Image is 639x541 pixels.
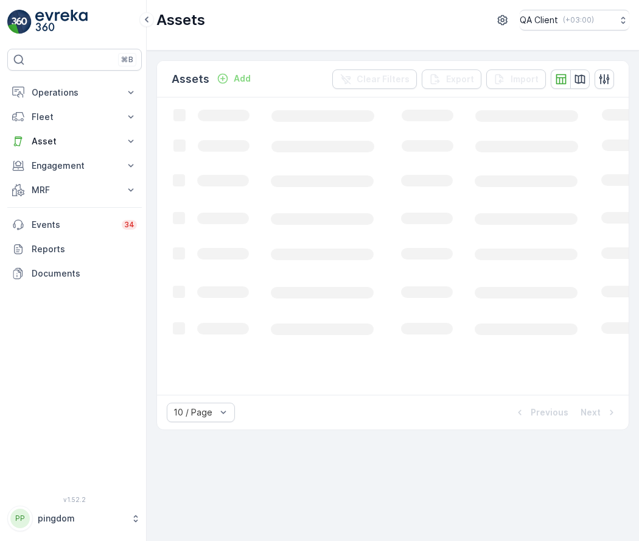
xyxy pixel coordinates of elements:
[7,237,142,261] a: Reports
[234,72,251,85] p: Add
[422,69,481,89] button: Export
[7,10,32,34] img: logo
[332,69,417,89] button: Clear Filters
[357,73,410,85] p: Clear Filters
[512,405,570,420] button: Previous
[32,219,114,231] p: Events
[446,73,474,85] p: Export
[156,10,205,30] p: Assets
[32,135,117,147] p: Asset
[520,10,629,30] button: QA Client(+03:00)
[172,71,209,88] p: Assets
[121,55,133,65] p: ⌘B
[7,105,142,129] button: Fleet
[35,10,88,34] img: logo_light-DOdMpM7g.png
[7,213,142,237] a: Events34
[7,178,142,202] button: MRF
[563,15,594,25] p: ( +03:00 )
[579,405,619,420] button: Next
[7,154,142,178] button: Engagement
[511,73,539,85] p: Import
[486,69,546,89] button: Import
[7,496,142,503] span: v 1.52.2
[38,512,125,525] p: pingdom
[10,509,30,528] div: PP
[7,129,142,154] button: Asset
[212,71,256,86] button: Add
[581,406,601,419] p: Next
[32,87,117,99] p: Operations
[32,267,137,280] p: Documents
[32,160,117,172] p: Engagement
[7,506,142,531] button: PPpingdom
[32,243,137,255] p: Reports
[32,111,117,123] p: Fleet
[531,406,568,419] p: Previous
[124,220,134,230] p: 34
[520,14,558,26] p: QA Client
[7,261,142,286] a: Documents
[7,80,142,105] button: Operations
[32,184,117,196] p: MRF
